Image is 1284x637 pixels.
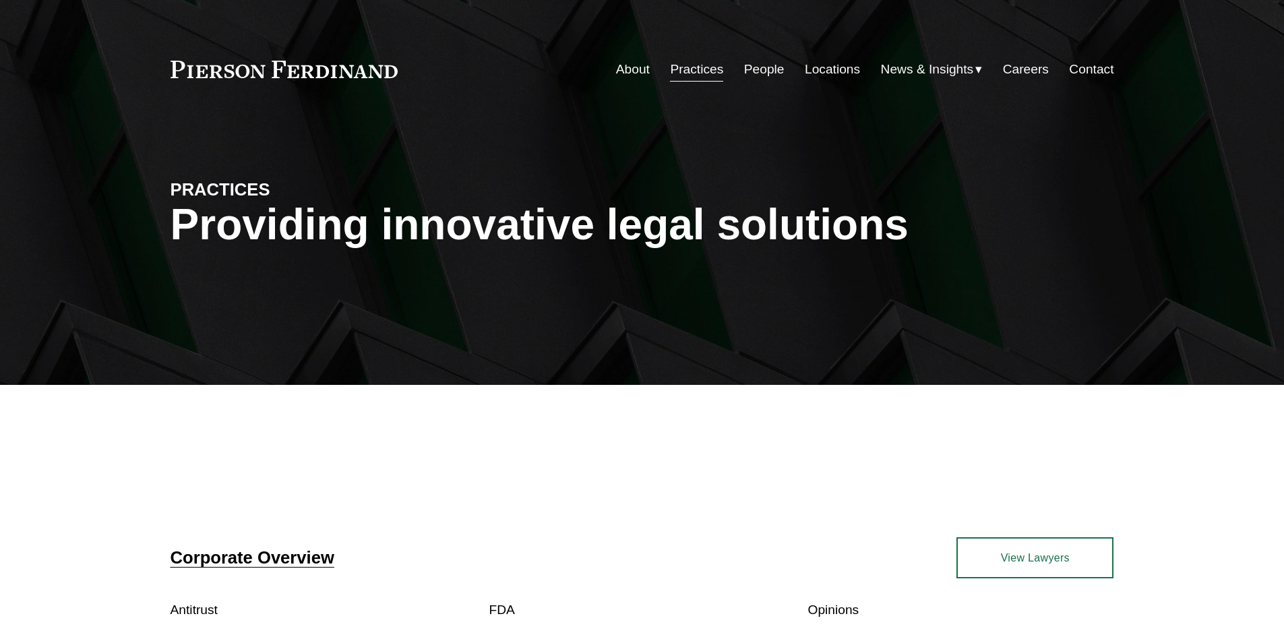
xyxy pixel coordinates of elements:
a: FDA [489,603,515,617]
a: Corporate Overview [171,548,334,567]
h4: PRACTICES [171,179,406,200]
span: News & Insights [881,58,974,82]
a: folder dropdown [881,57,983,82]
a: Antitrust [171,603,218,617]
a: People [744,57,785,82]
a: Locations [805,57,860,82]
a: Practices [670,57,723,82]
a: Opinions [807,603,859,617]
a: Careers [1003,57,1049,82]
a: View Lawyers [956,537,1113,578]
a: Contact [1069,57,1113,82]
a: About [616,57,650,82]
h1: Providing innovative legal solutions [171,200,1114,249]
